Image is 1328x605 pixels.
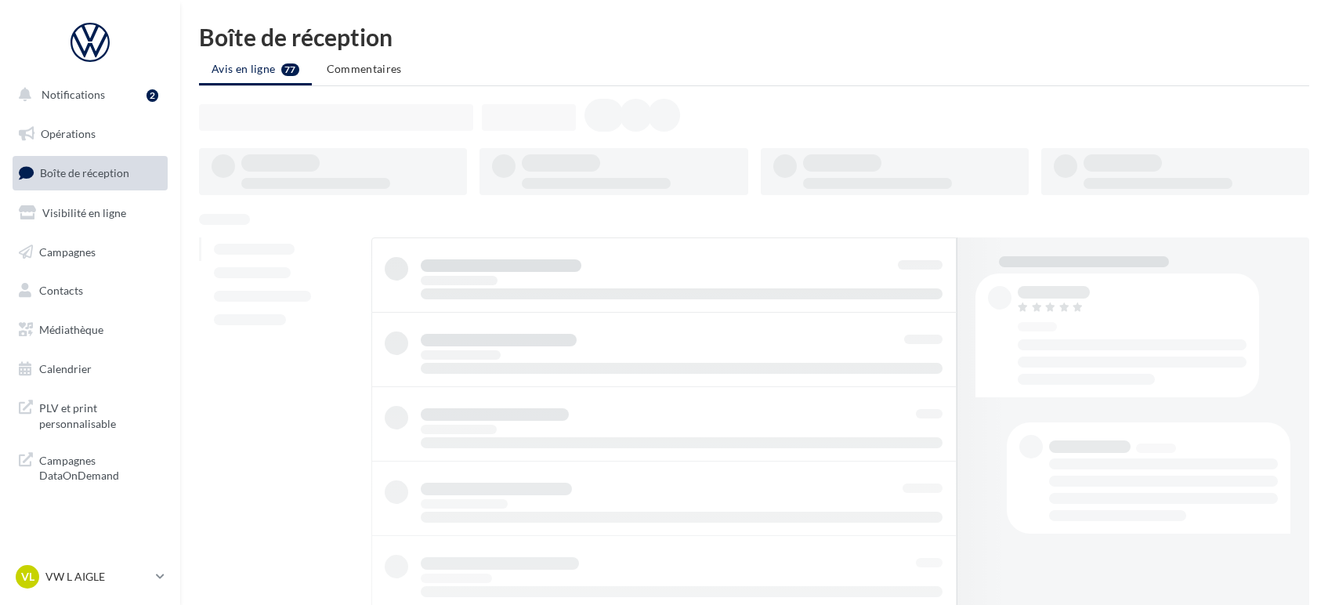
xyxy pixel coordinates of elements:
[147,89,158,102] div: 2
[9,197,171,230] a: Visibilité en ligne
[39,245,96,258] span: Campagnes
[9,78,165,111] button: Notifications 2
[39,450,161,484] span: Campagnes DataOnDemand
[9,353,171,386] a: Calendrier
[42,206,126,219] span: Visibilité en ligne
[9,274,171,307] a: Contacts
[41,127,96,140] span: Opérations
[327,62,402,75] span: Commentaires
[39,397,161,431] span: PLV et print personnalisable
[40,166,129,179] span: Boîte de réception
[9,156,171,190] a: Boîte de réception
[21,569,34,585] span: VL
[199,25,1309,49] div: Boîte de réception
[9,313,171,346] a: Médiathèque
[9,391,171,437] a: PLV et print personnalisable
[42,88,105,101] span: Notifications
[39,284,83,297] span: Contacts
[9,444,171,490] a: Campagnes DataOnDemand
[39,362,92,375] span: Calendrier
[13,562,168,592] a: VL VW L AIGLE
[9,118,171,150] a: Opérations
[39,323,103,336] span: Médiathèque
[9,236,171,269] a: Campagnes
[45,569,150,585] p: VW L AIGLE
